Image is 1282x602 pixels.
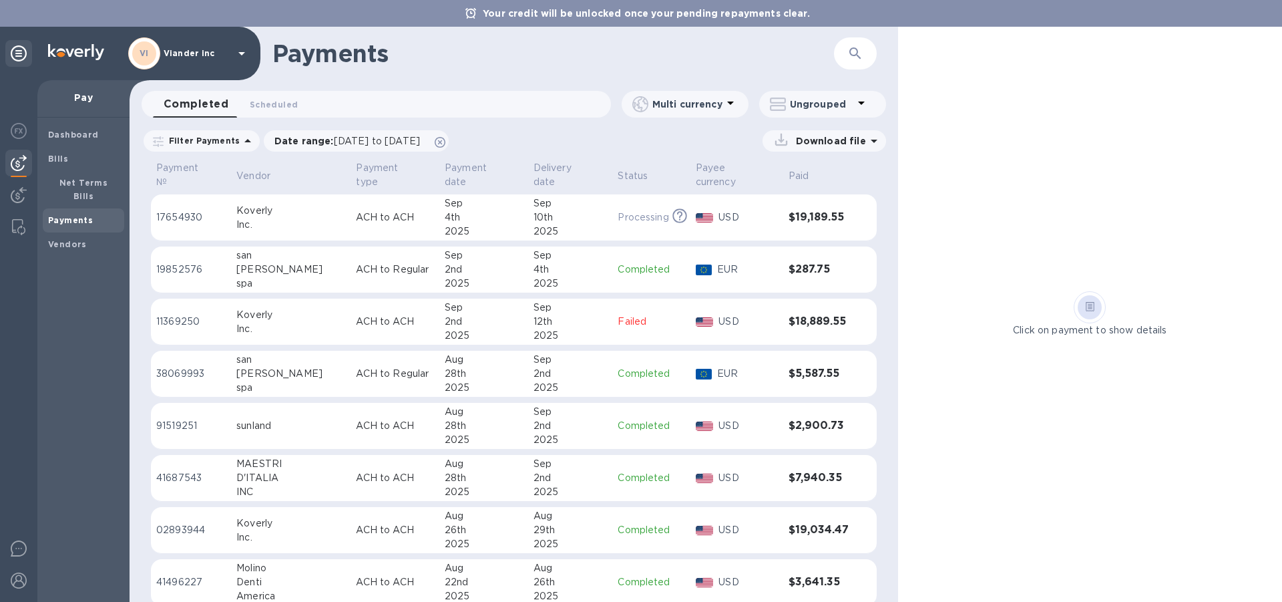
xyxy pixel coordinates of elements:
p: Completed [618,523,684,537]
div: Sep [533,301,608,315]
p: Payment type [356,161,417,189]
p: USD [718,575,777,589]
div: 2025 [445,277,523,291]
div: 2nd [533,471,608,485]
div: Koverly [236,516,345,531]
div: 2025 [533,433,608,447]
p: Download file [791,134,866,148]
div: Sep [445,196,523,210]
div: 2nd [445,263,523,277]
div: 2025 [533,329,608,343]
p: Processing [618,210,668,224]
div: Inc. [236,531,345,545]
h3: $287.75 [789,263,850,276]
p: ACH to ACH [356,210,434,224]
b: VI [140,48,149,58]
p: ACH to ACH [356,419,434,433]
div: 28th [445,367,523,381]
p: Completed [618,419,684,433]
img: USD [696,526,714,535]
p: Completed [618,471,684,485]
h1: Payments [272,39,834,67]
div: Aug [445,353,523,367]
p: ACH to ACH [356,523,434,537]
div: 12th [533,315,608,329]
div: Denti [236,575,345,589]
p: Completed [618,263,684,277]
div: Aug [533,509,608,523]
p: EUR [717,263,778,277]
b: Bills [48,154,68,164]
div: Aug [533,561,608,575]
span: Payment № [156,161,226,189]
div: 2025 [445,224,523,239]
span: Payment type [356,161,434,189]
div: spa [236,381,345,395]
div: 4th [533,263,608,277]
p: Completed [618,575,684,589]
div: Sep [533,457,608,471]
div: 2025 [533,485,608,499]
div: Aug [445,561,523,575]
span: Delivery date [533,161,608,189]
p: ACH to ACH [356,575,434,589]
img: USD [696,578,714,587]
p: Vendor [236,169,270,183]
p: Multi currency [652,98,722,111]
span: Status [618,169,665,183]
img: Logo [48,44,104,60]
p: Status [618,169,648,183]
div: sunland [236,419,345,433]
div: 26th [533,575,608,589]
div: san [236,249,345,263]
p: ACH to Regular [356,367,434,381]
h3: $3,641.35 [789,576,850,589]
div: [PERSON_NAME] [236,263,345,277]
p: Date range : [274,134,427,148]
div: 2025 [445,537,523,551]
div: D'ITALIA [236,471,345,485]
span: [DATE] to [DATE] [334,136,420,146]
div: 2025 [445,433,523,447]
b: Vendors [48,239,87,249]
div: 10th [533,210,608,224]
div: 2025 [445,329,523,343]
div: 29th [533,523,608,537]
div: 2025 [533,277,608,291]
div: 2025 [533,381,608,395]
div: san [236,353,345,367]
div: MAESTRI [236,457,345,471]
p: ACH to ACH [356,315,434,329]
div: 2nd [533,367,608,381]
img: USD [696,474,714,483]
h3: $19,034.47 [789,524,850,537]
div: 4th [445,210,523,224]
span: Scheduled [250,98,298,112]
p: Filter Payments [164,135,240,146]
p: Viander inc [164,49,230,58]
b: Dashboard [48,130,99,140]
div: Inc. [236,218,345,232]
p: ACH to ACH [356,471,434,485]
div: 28th [445,419,523,433]
div: Sep [533,353,608,367]
div: Sep [445,249,523,263]
p: Paid [789,169,809,183]
p: USD [718,523,777,537]
p: EUR [717,367,778,381]
div: Aug [445,405,523,419]
p: Payment date [445,161,505,189]
div: Sep [533,405,608,419]
h3: $7,940.35 [789,472,850,484]
div: 22nd [445,575,523,589]
div: Sep [445,301,523,315]
span: Payee currency [696,161,778,189]
b: Payments [48,215,93,225]
img: USD [696,317,714,327]
div: 2025 [445,485,523,499]
div: 2nd [533,419,608,433]
div: Koverly [236,308,345,322]
p: 02893944 [156,523,226,537]
div: [PERSON_NAME] [236,367,345,381]
p: Pay [48,91,119,104]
